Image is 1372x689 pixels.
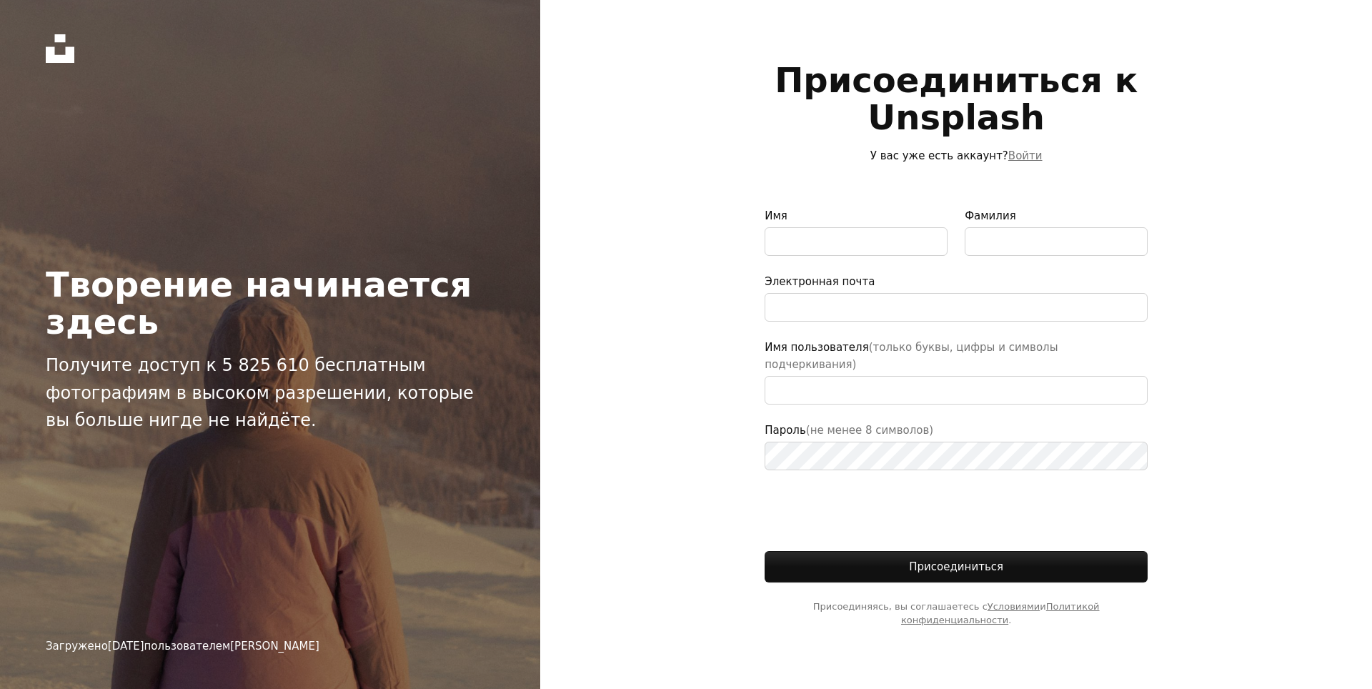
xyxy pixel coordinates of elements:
ya-tr-span: Загружено [46,640,108,653]
ya-tr-span: [DATE] [108,640,144,653]
input: Имя пользователя(только буквы, цифры и символы подчеркивания) [765,376,1148,405]
a: Условиями [988,601,1040,612]
ya-tr-span: пользователем [144,640,231,653]
ya-tr-span: Имя пользователя [765,341,869,354]
ya-tr-span: Присоединяясь, вы соглашаетесь с [813,601,988,612]
ya-tr-span: Фамилия [965,209,1016,222]
input: Электронная почта [765,293,1148,322]
ya-tr-span: Имя [765,209,787,222]
ya-tr-span: (только буквы, цифры и символы подчеркивания) [765,341,1058,371]
ya-tr-span: Творение начинается здесь [46,264,472,342]
ya-tr-span: [PERSON_NAME] [230,640,319,653]
input: Фамилия [965,227,1148,256]
input: Имя [765,227,948,256]
input: Пароль(не менее 8 символов) [765,442,1148,470]
ya-tr-span: У вас уже есть аккаунт? [870,149,1008,162]
a: Главная страница — Unplash [46,34,74,63]
ya-tr-span: Электронная почта [765,275,875,288]
ya-tr-span: (не менее 8 символов) [806,424,933,437]
ya-tr-span: . [1008,615,1011,625]
ya-tr-span: и [1040,601,1045,612]
ya-tr-span: Получите доступ к 5 825 610 бесплатным фотографиям в высоком разрешении, которые вы больше нигде ... [46,355,474,430]
ya-tr-span: Пароль [765,424,806,437]
ya-tr-span: Присоединиться к Unsplash [775,60,1138,137]
ya-tr-span: Присоединиться [909,560,1003,573]
button: Присоединиться [765,551,1148,583]
time: 20 февраля 2025 года в 3:10:00 по Гринвичу +3 [108,640,144,653]
a: Войти [1008,149,1043,162]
